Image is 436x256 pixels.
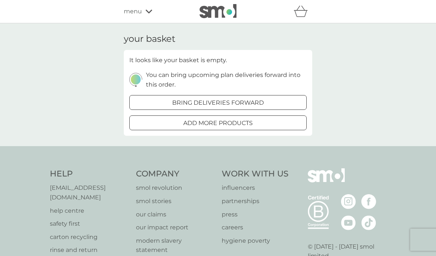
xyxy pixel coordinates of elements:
[361,215,376,230] img: visit the smol Tiktok page
[222,210,289,219] a: press
[222,223,289,232] a: careers
[129,55,227,65] p: It looks like your basket is empty.
[136,223,215,232] a: our impact report
[183,118,253,128] p: add more products
[222,196,289,206] a: partnerships
[129,115,307,130] button: add more products
[50,232,129,242] a: carton recycling
[222,168,289,180] h4: Work With Us
[50,245,129,255] a: rinse and return
[50,183,129,202] a: [EMAIL_ADDRESS][DOMAIN_NAME]
[308,168,345,193] img: smol
[361,194,376,209] img: visit the smol Facebook page
[136,196,215,206] a: smol stories
[129,95,307,110] button: bring deliveries forward
[136,168,215,180] h4: Company
[50,219,129,229] a: safety first
[222,236,289,246] a: hygiene poverty
[294,4,312,19] div: basket
[129,73,142,87] img: delivery-schedule.svg
[200,4,236,18] img: smol
[222,183,289,193] a: influencers
[50,206,129,216] a: help centre
[124,34,176,44] h3: your basket
[136,236,215,255] a: modern slavery statement
[136,183,215,193] a: smol revolution
[124,7,142,16] span: menu
[341,194,356,209] img: visit the smol Instagram page
[341,215,356,230] img: visit the smol Youtube page
[136,210,215,219] a: our claims
[50,168,129,180] h4: Help
[172,98,264,108] p: bring deliveries forward
[146,70,307,89] p: You can bring upcoming plan deliveries forward into this order.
